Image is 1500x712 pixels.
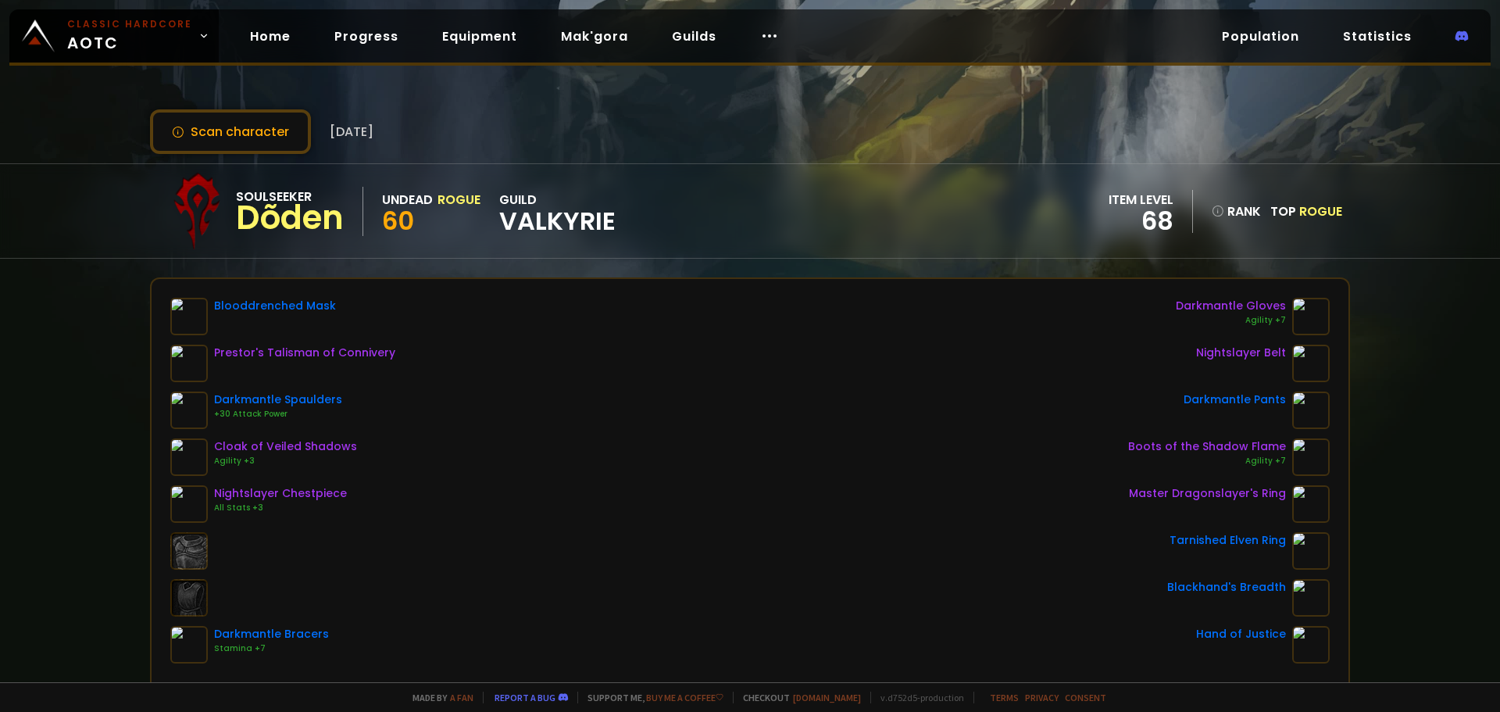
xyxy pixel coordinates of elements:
img: item-19384 [1292,485,1330,523]
div: rank [1212,202,1261,221]
div: +30 Attack Power [214,408,342,420]
div: 68 [1109,209,1173,233]
span: v. d752d5 - production [870,692,964,703]
div: item level [1109,190,1173,209]
img: item-16827 [1292,345,1330,382]
img: item-22004 [170,626,208,664]
img: item-22008 [170,392,208,429]
div: Prestor's Talisman of Connivery [214,345,395,361]
div: Blooddrenched Mask [214,298,336,314]
img: item-22007 [1292,392,1330,429]
img: item-16820 [170,485,208,523]
div: Blackhand's Breadth [1167,579,1286,596]
div: Nightslayer Chestpiece [214,485,347,502]
div: Agility +3 [214,455,357,467]
span: Rogue [1299,202,1342,220]
div: Cloak of Veiled Shadows [214,438,357,455]
div: Darkmantle Spaulders [214,392,342,408]
div: Nightslayer Belt [1196,345,1286,361]
span: [DATE] [330,122,373,141]
a: Buy me a coffee [646,692,723,703]
a: Equipment [430,20,530,52]
div: Darkmantle Gloves [1176,298,1286,314]
a: Consent [1065,692,1106,703]
div: Soulseeker [236,187,344,206]
a: Population [1209,20,1312,52]
div: Rogue [437,190,480,209]
small: Classic Hardcore [67,17,192,31]
div: All Stats +3 [214,502,347,514]
span: AOTC [67,17,192,55]
div: Boots of the Shadow Flame [1128,438,1286,455]
span: 60 [382,203,414,238]
div: Top [1270,202,1342,221]
div: Agility +7 [1176,314,1286,327]
div: Undead [382,190,433,209]
button: Scan character [150,109,311,154]
a: [DOMAIN_NAME] [793,692,861,703]
img: item-19377 [170,345,208,382]
a: Report a bug [495,692,555,703]
a: Mak'gora [548,20,641,52]
img: item-13965 [1292,579,1330,617]
img: item-18500 [1292,532,1330,570]
a: Progress [322,20,411,52]
img: item-22006 [1292,298,1330,335]
div: Master Dragonslayer's Ring [1129,485,1286,502]
div: Darkmantle Bracers [214,626,329,642]
span: Made by [403,692,473,703]
a: a fan [450,692,473,703]
a: Privacy [1025,692,1059,703]
span: Checkout [733,692,861,703]
a: Statistics [1330,20,1424,52]
div: Darkmantle Pants [1184,392,1286,408]
img: item-22718 [170,298,208,335]
img: item-21406 [170,438,208,476]
a: Terms [990,692,1019,703]
div: Stamina +7 [214,642,329,655]
div: Agility +7 [1128,455,1286,467]
a: Classic HardcoreAOTC [9,9,219,63]
div: Hand of Justice [1196,626,1286,642]
div: guild [499,190,616,233]
a: Guilds [659,20,729,52]
span: Valkyrie [499,209,616,233]
img: item-11815 [1292,626,1330,664]
span: Support me, [577,692,723,703]
div: Dõden [236,206,344,230]
a: Home [237,20,303,52]
img: item-19381 [1292,438,1330,476]
div: Tarnished Elven Ring [1170,532,1286,549]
